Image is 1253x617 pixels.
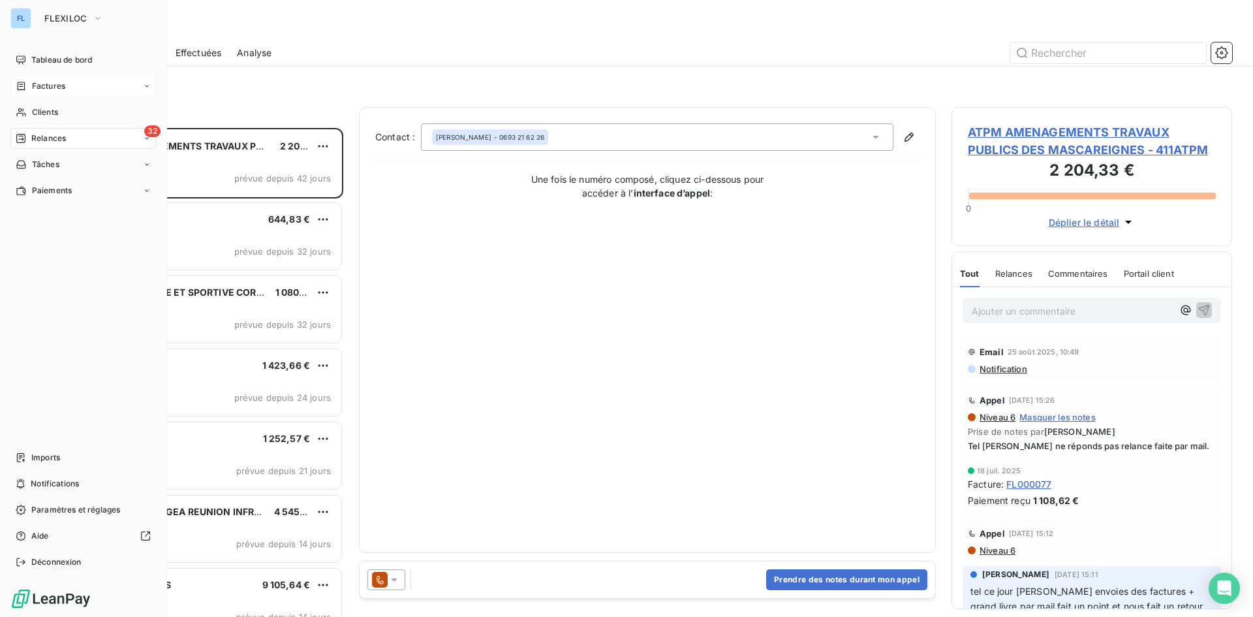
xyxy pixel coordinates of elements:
[982,569,1049,580] span: [PERSON_NAME]
[1124,268,1174,279] span: Portail client
[978,545,1015,556] span: Niveau 6
[234,392,331,403] span: prévue depuis 24 jours
[966,203,971,214] span: 0
[275,287,324,298] span: 1 080,66 €
[960,268,980,279] span: Tout
[274,506,322,517] span: 4 545,71 €
[236,539,331,549] span: prévue depuis 14 jours
[10,588,91,609] img: Logo LeanPay
[1006,477,1051,491] span: FL000077
[1045,215,1139,230] button: Déplier le détail
[268,214,310,225] span: 644,83 €
[31,530,49,542] span: Aide
[31,478,79,490] span: Notifications
[436,133,491,142] span: [PERSON_NAME]
[1055,571,1098,578] span: [DATE] 15:11
[1049,215,1120,229] span: Déplier le détail
[968,426,1216,437] span: Prise de notes par
[32,106,58,118] span: Clients
[262,360,311,371] span: 1 423,66 €
[31,504,120,516] span: Paramètres et réglages
[234,319,331,330] span: prévue depuis 32 jours
[263,433,311,444] span: 1 252,57 €
[262,579,311,590] span: 9 105,64 €
[176,46,222,59] span: Effectuées
[980,347,1004,357] span: Email
[31,556,82,568] span: Déconnexion
[978,364,1027,374] span: Notification
[995,268,1032,279] span: Relances
[63,128,343,617] div: grid
[144,125,161,137] span: 32
[92,287,330,298] span: ASS CULTURELLE ET SPORTIVE COREEREUNION 974
[517,172,778,200] p: Une fois le numéro composé, cliquez ci-dessous pour accéder à l’ :
[980,395,1005,405] span: Appel
[968,123,1216,159] span: ATPM AMENAGEMENTS TRAVAUX PUBLICS DES MASCAREIGNES - 411ATPM
[1008,348,1079,356] span: 25 août 2025, 10:49
[32,159,59,170] span: Tâches
[1010,42,1206,63] input: Rechercher
[436,133,544,142] div: - 0693 21 62 26
[968,477,1004,491] span: Facture :
[1048,268,1108,279] span: Commentaires
[10,8,31,29] div: FL
[1019,412,1096,422] span: Masquer les notes
[280,140,330,151] span: 2 204,33 €
[375,131,421,144] label: Contact :
[977,467,1021,475] span: 18 juil. 2025
[1033,494,1079,507] span: 1 108,62 €
[32,185,72,197] span: Paiements
[32,80,65,92] span: Factures
[10,526,156,546] a: Aide
[92,140,388,151] span: ATPM AMENAGEMENTS TRAVAUX PUBLICS DES MASCAREIGNES
[968,159,1216,185] h3: 2 204,33 €
[968,494,1030,507] span: Paiement reçu
[31,54,92,66] span: Tableau de bord
[234,173,331,183] span: prévue depuis 42 jours
[31,133,66,144] span: Relances
[31,452,60,464] span: Imports
[234,246,331,257] span: prévue depuis 32 jours
[1009,396,1055,404] span: [DATE] 15:26
[968,441,1216,451] span: Tel [PERSON_NAME] ne réponds pas relance faite par mail.
[1209,573,1240,604] div: Open Intercom Messenger
[980,528,1005,539] span: Appel
[92,506,317,517] span: SOGE SBTPC SOGEA REUNION INFRASTRUCTURE
[1044,426,1115,437] span: [PERSON_NAME]
[44,13,87,24] span: FLEXILOC
[1009,530,1054,537] span: [DATE] 15:12
[236,466,331,476] span: prévue depuis 21 jours
[237,46,271,59] span: Analyse
[766,569,927,590] button: Prendre des notes durant mon appel
[978,412,1015,422] span: Niveau 6
[634,187,711,198] strong: interface d’appel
